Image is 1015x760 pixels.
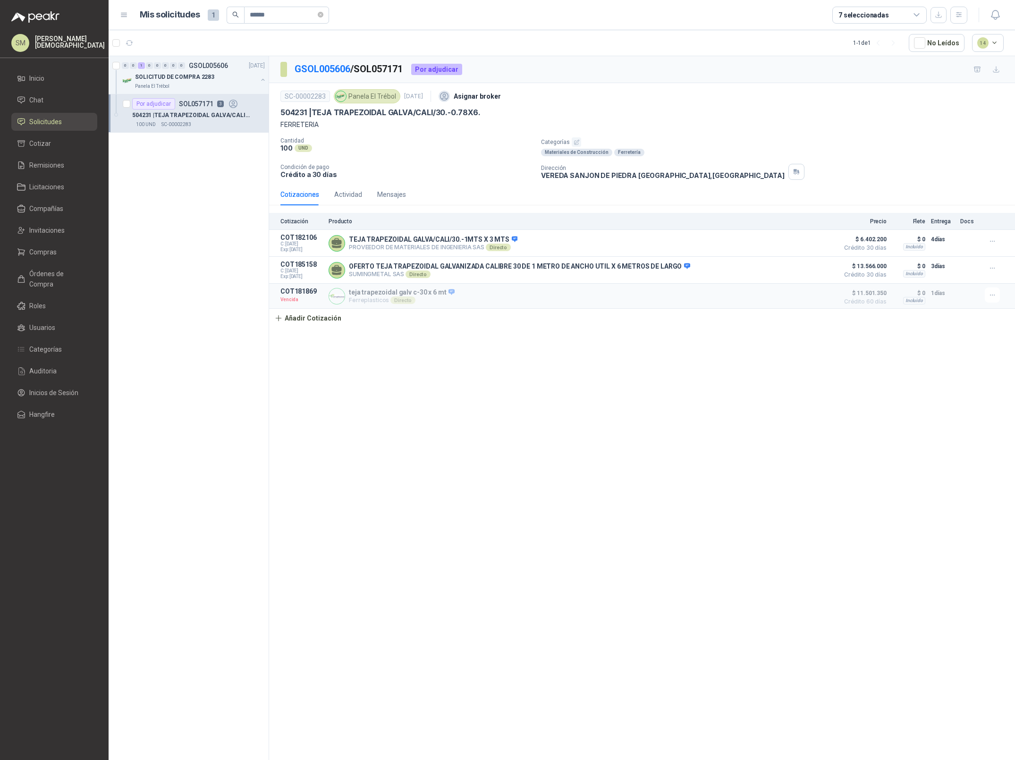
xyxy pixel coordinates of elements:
img: Company Logo [122,75,133,86]
p: SOL057171 [179,101,213,107]
a: Invitaciones [11,221,97,239]
a: GSOL005606 [295,63,350,75]
div: Panela El Trébol [334,89,400,103]
div: 100 UND [132,121,160,128]
a: Solicitudes [11,113,97,131]
p: Asignar broker [454,91,501,101]
span: Remisiones [29,160,64,170]
p: 3 días [931,261,955,272]
div: 0 [154,62,161,69]
p: 3 [217,101,224,107]
p: COT181869 [280,287,323,295]
div: 0 [162,62,169,69]
p: OFERTO TEJA TRAPEZOIDAL GALVANIZADA CALIBRE 30 DE 1 METRO DE ANCHO UTIL X 6 METROS DE LARGO [349,262,690,271]
span: Chat [29,95,43,105]
div: 0 [122,62,129,69]
div: Por adjudicar [132,98,175,110]
div: 0 [178,62,185,69]
p: 504231 | TEJA TRAPEZOIDAL GALVA/CALI/30.-0.78X6. [280,108,481,118]
a: Chat [11,91,97,109]
span: $ 11.501.350 [839,287,887,299]
p: [DATE] [249,61,265,70]
p: 100 [280,144,293,152]
p: 1 días [931,287,955,299]
p: COT182106 [280,234,323,241]
p: Panela El Trébol [135,83,169,90]
p: teja trapezoidal galv c-30 x 6 mt [349,288,455,297]
a: 0 0 1 0 0 0 0 0 GSOL005606[DATE] Company LogoSOLICITUD DE COMPRA 2283Panela El Trébol [122,60,267,90]
p: Precio [839,218,887,225]
p: PROVEEDOR DE MATERIALES DE INGENIERIA SAS [349,244,517,251]
span: 1 [208,9,219,21]
div: Cotizaciones [280,189,319,200]
p: Vencida [280,295,323,304]
span: Usuarios [29,322,55,333]
a: Roles [11,297,97,315]
p: Producto [329,218,834,225]
p: $ 0 [892,261,925,272]
p: Entrega [931,218,955,225]
a: Usuarios [11,319,97,337]
a: Inicio [11,69,97,87]
span: Hangfire [29,409,55,420]
div: UND [295,144,312,152]
div: Incluido [903,243,925,251]
span: Inicio [29,73,44,84]
div: SM [11,34,29,52]
div: 0 [130,62,137,69]
a: Remisiones [11,156,97,174]
p: Docs [960,218,979,225]
span: search [232,11,239,18]
span: C: [DATE] [280,241,323,247]
p: Crédito a 30 días [280,170,533,178]
a: Licitaciones [11,178,97,196]
span: Compras [29,247,57,257]
p: Cantidad [280,137,533,144]
div: Directo [390,296,415,304]
p: Dirección [541,165,785,171]
p: Ferreplasticos [349,296,455,304]
a: Hangfire [11,405,97,423]
span: Inicios de Sesión [29,388,78,398]
div: 7 seleccionadas [838,10,889,20]
span: Invitaciones [29,225,65,236]
span: Categorías [29,344,62,355]
a: Compañías [11,200,97,218]
div: 0 [170,62,177,69]
button: Añadir Cotización [269,309,347,328]
p: $ 0 [892,234,925,245]
div: SC-00002283 [280,91,330,102]
p: [PERSON_NAME] [DEMOGRAPHIC_DATA] [35,35,105,49]
div: Incluido [903,270,925,278]
p: Categorías [541,137,1011,147]
div: Por adjudicar [411,64,462,75]
span: Crédito 60 días [839,299,887,304]
p: SC-00002283 [161,121,191,128]
p: [DATE] [404,92,423,101]
div: Directo [406,270,431,278]
a: Inicios de Sesión [11,384,97,402]
span: close-circle [318,12,323,17]
span: Crédito 30 días [839,272,887,278]
div: Actividad [334,189,362,200]
p: 4 días [931,234,955,245]
p: FERRETERIA [280,119,1004,130]
span: Roles [29,301,46,311]
a: Órdenes de Compra [11,265,97,293]
div: Mensajes [377,189,406,200]
img: Logo peakr [11,11,59,23]
button: 14 [972,34,1004,52]
span: Exp: [DATE] [280,247,323,253]
p: TEJA TRAPEZOIDAL GALVA/CALI/30.-1MTS X 3 MTS [349,236,517,244]
img: Company Logo [329,288,345,304]
span: Compañías [29,203,63,214]
img: Company Logo [336,91,346,101]
span: Licitaciones [29,182,64,192]
div: 0 [146,62,153,69]
span: Cotizar [29,138,51,149]
p: 504231 | TEJA TRAPEZOIDAL GALVA/CALI/30.-0.78X6. [132,111,250,120]
span: $ 6.402.200 [839,234,887,245]
span: $ 13.566.000 [839,261,887,272]
span: C: [DATE] [280,268,323,274]
p: / SOL057171 [295,62,404,76]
